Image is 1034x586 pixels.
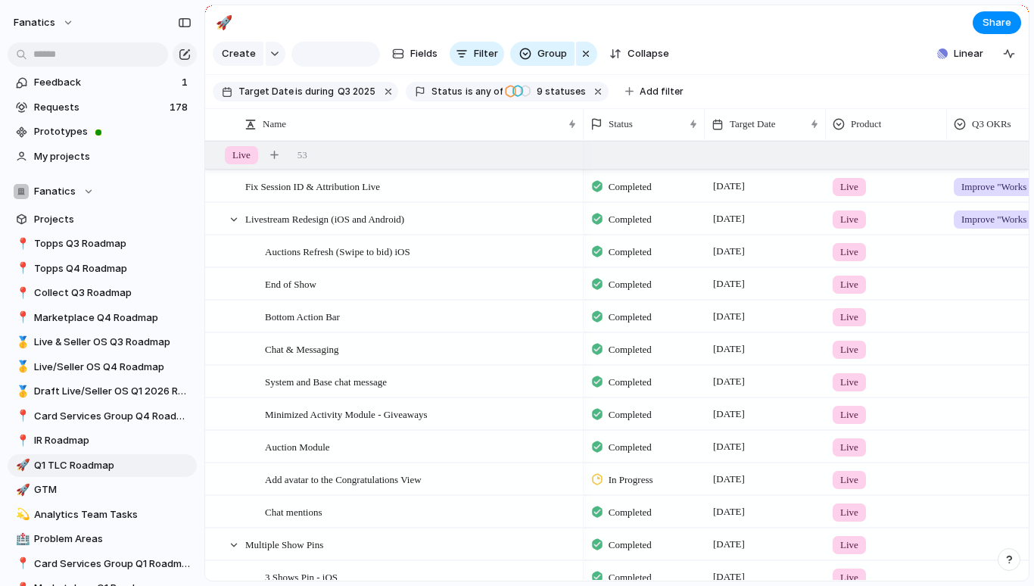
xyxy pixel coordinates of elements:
[14,285,29,301] button: 📍
[8,405,197,428] a: 📍Card Services Group Q4 Roadmap
[16,482,26,499] div: 🚀
[14,507,29,522] button: 💫
[14,556,29,572] button: 📍
[840,407,858,422] span: Live
[709,405,749,423] span: [DATE]
[265,438,330,455] span: Auction Module
[16,506,26,523] div: 💫
[14,433,29,448] button: 📍
[34,409,192,424] span: Card Services Group Q4 Roadmap
[14,384,29,399] button: 🥇
[709,535,749,553] span: [DATE]
[265,568,338,585] span: 3 Shows Pin - iOS
[532,85,586,98] span: statuses
[386,42,444,66] button: Fields
[14,335,29,350] button: 🥇
[709,503,749,521] span: [DATE]
[238,85,294,98] span: Target Date
[609,179,652,195] span: Completed
[338,85,375,98] span: Q3 2025
[609,472,653,488] span: In Progress
[840,375,858,390] span: Live
[245,210,404,227] span: Livestream Redesign (iOS and Android)
[8,454,197,477] a: 🚀Q1 TLC Roadmap
[609,570,652,585] span: Completed
[609,245,652,260] span: Completed
[303,85,334,98] span: during
[8,307,197,329] a: 📍Marketplace Q4 Roadmap
[8,282,197,304] a: 📍Collect Q3 Roadmap
[510,42,575,66] button: Group
[537,46,567,61] span: Group
[609,375,652,390] span: Completed
[34,184,76,199] span: Fanatics
[265,503,322,520] span: Chat mentions
[840,440,858,455] span: Live
[16,285,26,302] div: 📍
[709,340,749,358] span: [DATE]
[8,96,197,119] a: Requests178
[840,212,858,227] span: Live
[8,145,197,168] a: My projects
[609,310,652,325] span: Completed
[8,478,197,501] div: 🚀GTM
[34,433,192,448] span: IR Roadmap
[265,275,316,292] span: End of Show
[709,210,749,228] span: [DATE]
[450,42,504,66] button: Filter
[16,358,26,376] div: 🥇
[295,85,303,98] span: is
[709,307,749,326] span: [DATE]
[609,342,652,357] span: Completed
[609,407,652,422] span: Completed
[34,482,192,497] span: GTM
[212,11,236,35] button: 🚀
[972,117,1011,132] span: Q3 OKRs
[609,440,652,455] span: Completed
[8,120,197,143] a: Prototypes
[16,334,26,351] div: 🥇
[170,100,191,115] span: 178
[34,384,192,399] span: Draft Live/Seller OS Q1 2026 Roadmap
[14,531,29,547] button: 🏥
[14,360,29,375] button: 🥇
[263,117,286,132] span: Name
[34,310,192,326] span: Marketplace Q4 Roadmap
[8,331,197,354] div: 🥇Live & Seller OS Q3 Roadmap
[851,117,881,132] span: Product
[182,75,191,90] span: 1
[709,372,749,391] span: [DATE]
[34,335,192,350] span: Live & Seller OS Q3 Roadmap
[931,42,989,65] button: Linear
[34,100,165,115] span: Requests
[8,257,197,280] a: 📍Topps Q4 Roadmap
[8,180,197,203] button: Fanatics
[840,570,858,585] span: Live
[7,11,82,35] button: fanatics
[34,285,192,301] span: Collect Q3 Roadmap
[609,117,633,132] span: Status
[216,12,232,33] div: 🚀
[8,232,197,255] div: 📍Topps Q3 Roadmap
[232,148,251,163] span: Live
[840,538,858,553] span: Live
[983,15,1011,30] span: Share
[16,457,26,474] div: 🚀
[410,46,438,61] span: Fields
[504,83,589,100] button: 9 statuses
[8,553,197,575] a: 📍Card Services Group Q1 Roadmap
[265,242,410,260] span: Auctions Refresh (Swipe to bid) iOS
[609,277,652,292] span: Completed
[954,46,983,61] span: Linear
[16,531,26,548] div: 🏥
[14,236,29,251] button: 📍
[840,342,858,357] span: Live
[709,242,749,260] span: [DATE]
[34,556,192,572] span: Card Services Group Q1 Roadmap
[609,505,652,520] span: Completed
[335,83,378,100] button: Q3 2025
